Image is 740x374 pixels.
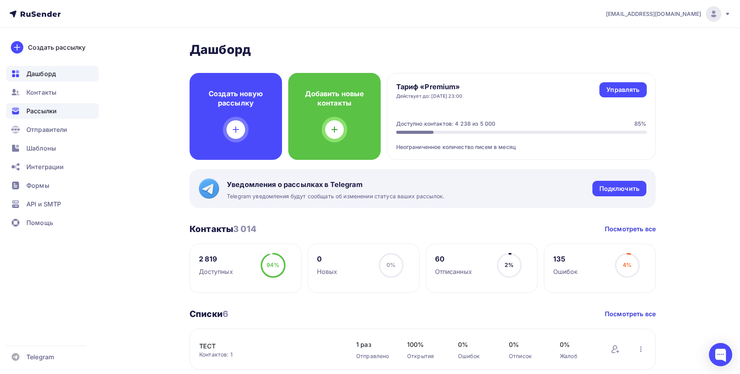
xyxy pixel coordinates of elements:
div: Отписанных [435,267,472,276]
span: Контакты [26,88,56,97]
div: Управлять [606,85,639,94]
a: Шаблоны [6,140,99,156]
span: [EMAIL_ADDRESS][DOMAIN_NAME] [606,10,701,18]
h4: Добавить новые контакты [301,89,368,108]
span: 94% [266,261,279,268]
div: Ошибок [553,267,578,276]
a: Дашборд [6,66,99,81]
div: Отправлено [356,352,392,360]
span: 0% [560,340,595,349]
span: API и SMTP [26,199,61,209]
span: 2% [505,261,514,268]
div: Ошибок [458,352,493,360]
div: Отписок [509,352,544,360]
h4: Тариф «Premium» [396,82,463,92]
div: Подключить [599,184,639,193]
a: Формы [6,178,99,193]
span: Отправители [26,125,68,134]
span: Дашборд [26,69,56,78]
span: 1 раз [356,340,392,349]
a: Посмотреть все [605,224,656,234]
span: Помощь [26,218,53,227]
span: 3 014 [233,224,256,234]
span: 0% [509,340,544,349]
span: Интеграции [26,162,64,171]
span: Шаблоны [26,144,56,153]
div: Открытия [407,352,442,360]
span: Уведомления о рассылках в Telegram [227,180,444,189]
div: Доступно контактов: 4 238 из 5 000 [396,120,496,128]
div: 135 [553,255,578,264]
a: Контакты [6,85,99,100]
span: 100% [407,340,442,349]
div: Действует до: [DATE] 23:00 [396,93,463,99]
span: Telegram уведомления будут сообщать об изменении статуса ваших рассылок. [227,192,444,200]
div: Новых [317,267,338,276]
div: Неограниченное количество писем в месяц [396,134,647,151]
div: 60 [435,255,472,264]
div: Контактов: 1 [199,351,341,358]
div: 85% [634,120,646,128]
a: [EMAIL_ADDRESS][DOMAIN_NAME] [606,6,731,22]
h4: Создать новую рассылку [202,89,270,108]
div: 2 819 [199,255,233,264]
h3: Списки [190,308,228,319]
span: 4% [623,261,632,268]
div: Доступных [199,267,233,276]
a: Рассылки [6,103,99,119]
a: Посмотреть все [605,309,656,319]
h3: Контакты [190,223,256,234]
div: 0 [317,255,338,264]
a: Отправители [6,122,99,137]
span: Формы [26,181,49,190]
a: ТЕСТ [199,341,331,351]
span: 0% [458,340,493,349]
h2: Дашборд [190,42,656,57]
div: Создать рассылку [28,43,85,52]
span: Telegram [26,352,54,362]
div: Жалоб [560,352,595,360]
span: 0% [387,261,395,268]
span: 6 [223,309,228,319]
span: Рассылки [26,106,57,116]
